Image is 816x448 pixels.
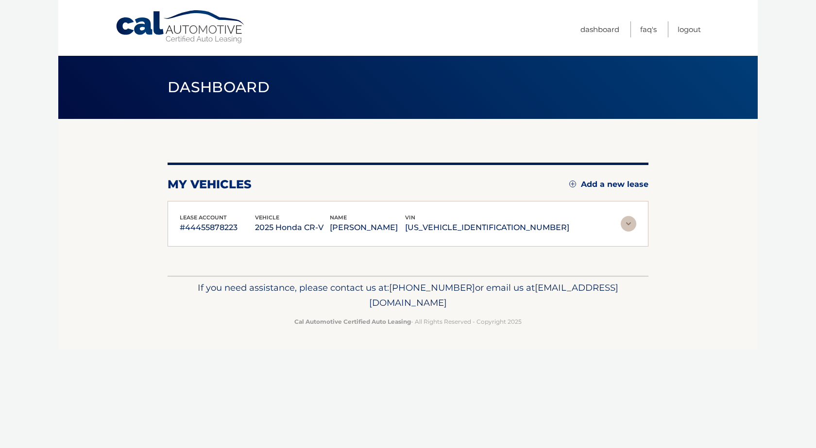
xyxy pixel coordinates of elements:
[621,216,636,232] img: accordion-rest.svg
[678,21,701,37] a: Logout
[294,318,411,325] strong: Cal Automotive Certified Auto Leasing
[330,221,405,234] p: [PERSON_NAME]
[405,214,415,221] span: vin
[115,10,246,44] a: Cal Automotive
[569,181,576,187] img: add.svg
[405,221,569,234] p: [US_VEHICLE_IDENTIFICATION_NUMBER]
[569,180,648,189] a: Add a new lease
[255,214,279,221] span: vehicle
[168,78,270,96] span: Dashboard
[174,280,642,311] p: If you need assistance, please contact us at: or email us at
[389,282,475,293] span: [PHONE_NUMBER]
[168,177,252,192] h2: my vehicles
[180,214,227,221] span: lease account
[580,21,619,37] a: Dashboard
[330,214,347,221] span: name
[180,221,255,234] p: #44455878223
[255,221,330,234] p: 2025 Honda CR-V
[640,21,657,37] a: FAQ's
[174,316,642,327] p: - All Rights Reserved - Copyright 2025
